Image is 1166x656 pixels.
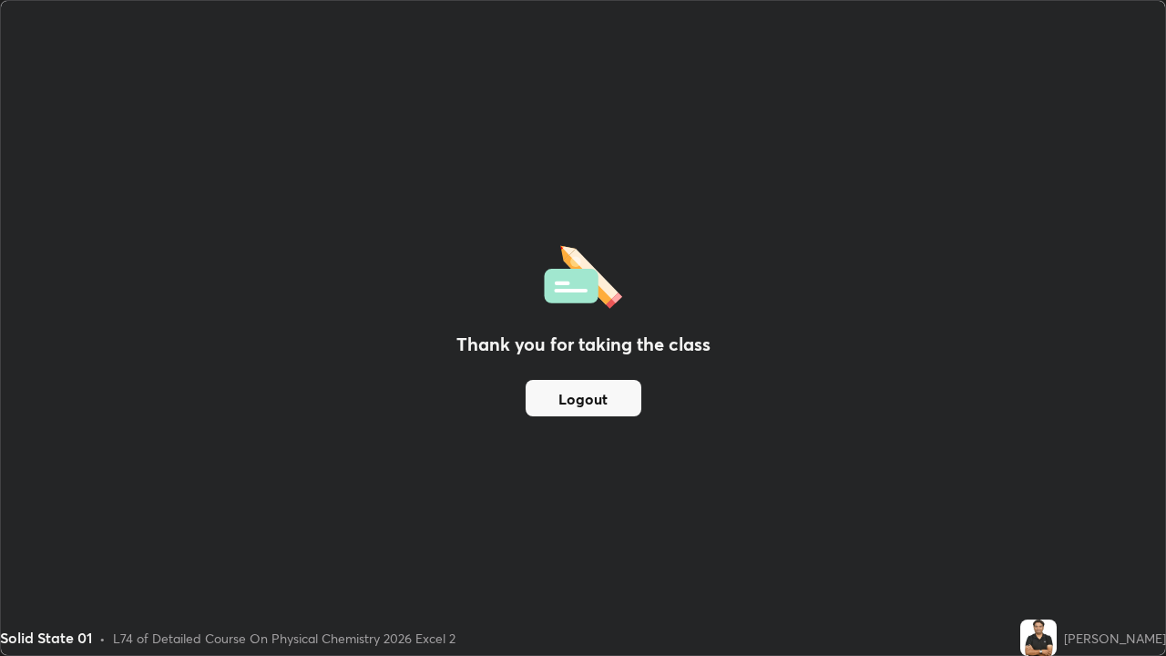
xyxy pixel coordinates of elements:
[99,629,106,648] div: •
[544,240,622,309] img: offlineFeedback.1438e8b3.svg
[1064,629,1166,648] div: [PERSON_NAME]
[1020,620,1057,656] img: 61b8cc34d08742a995870d73e30419f3.jpg
[113,629,455,648] div: L74 of Detailed Course On Physical Chemistry 2026 Excel 2
[526,380,641,416] button: Logout
[456,331,711,358] h2: Thank you for taking the class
